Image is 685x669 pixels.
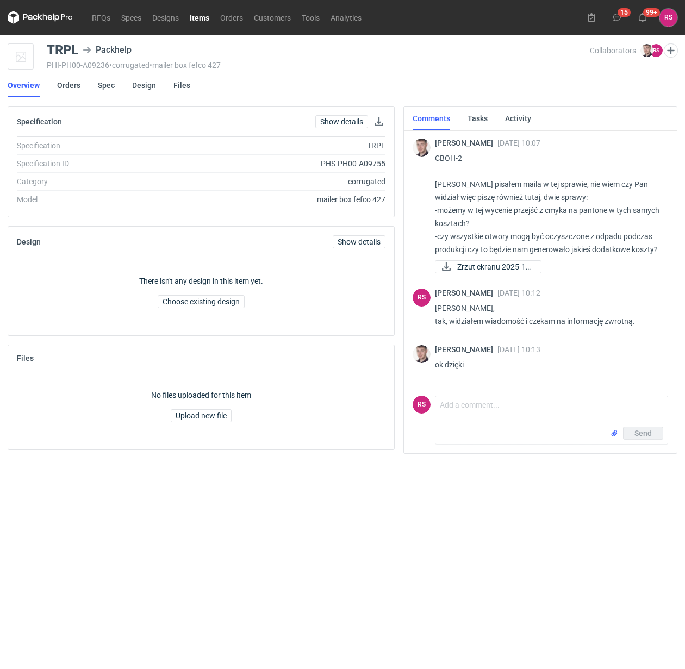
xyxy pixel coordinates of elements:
[17,117,62,126] h2: Specification
[139,276,263,286] p: There isn't any design in this item yet.
[457,261,532,273] span: Zrzut ekranu 2025-10...
[116,11,147,24] a: Specs
[435,260,541,273] a: Zrzut ekranu 2025-10...
[164,194,385,205] div: mailer box fefco 427
[98,73,115,97] a: Spec
[435,345,497,354] span: [PERSON_NAME]
[413,396,431,414] div: Rafał Stani
[215,11,248,24] a: Orders
[435,358,659,371] p: ok dzięki
[17,140,164,151] div: Specification
[413,345,431,363] img: Maciej Sikora
[435,139,497,147] span: [PERSON_NAME]
[17,194,164,205] div: Model
[435,260,541,273] div: Zrzut ekranu 2025-10-7 o 12.58.39 (1).png
[17,354,34,362] h2: Files
[109,61,150,70] span: • corrugated
[151,390,251,401] p: No files uploaded for this item
[634,429,652,437] span: Send
[413,107,450,130] a: Comments
[623,427,663,440] button: Send
[47,61,590,70] div: PHI-PH00-A09236
[164,140,385,151] div: TRPL
[590,46,636,55] span: Collaborators
[608,9,626,26] button: 15
[86,11,116,24] a: RFQs
[17,158,164,169] div: Specification ID
[505,107,531,130] a: Activity
[164,176,385,187] div: corrugated
[413,289,431,307] figcaption: RS
[468,107,488,130] a: Tasks
[17,176,164,187] div: Category
[659,9,677,27] div: Rafał Stani
[659,9,677,27] button: RS
[83,43,132,57] div: Packhelp
[325,11,367,24] a: Analytics
[497,345,540,354] span: [DATE] 10:13
[333,235,385,248] a: Show details
[413,289,431,307] div: Rafał Stani
[650,44,663,57] figcaption: RS
[150,61,221,70] span: • mailer box fefco 427
[296,11,325,24] a: Tools
[163,298,240,305] span: Choose existing design
[147,11,184,24] a: Designs
[413,396,431,414] figcaption: RS
[435,152,659,256] p: CBOH-2 [PERSON_NAME] pisałem maila w tej sprawie, nie wiem czy Pan widział więc piszę również tut...
[173,73,190,97] a: Files
[435,289,497,297] span: [PERSON_NAME]
[57,73,80,97] a: Orders
[634,9,651,26] button: 99+
[171,409,232,422] button: Upload new file
[413,139,431,157] img: Maciej Sikora
[664,43,678,58] button: Edit collaborators
[315,115,368,128] a: Show details
[176,412,227,420] span: Upload new file
[8,11,73,24] svg: Packhelp Pro
[372,115,385,128] button: Download specification
[164,158,385,169] div: PHS-PH00-A09755
[8,73,40,97] a: Overview
[17,237,41,246] h2: Design
[47,43,78,57] div: TRPL
[158,295,245,308] button: Choose existing design
[435,302,659,328] p: [PERSON_NAME], tak, widziałem wiadomość i czekam na informację zwrotną.
[640,44,653,57] img: Maciej Sikora
[497,289,540,297] span: [DATE] 10:12
[497,139,540,147] span: [DATE] 10:07
[248,11,296,24] a: Customers
[184,11,215,24] a: Items
[132,73,156,97] a: Design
